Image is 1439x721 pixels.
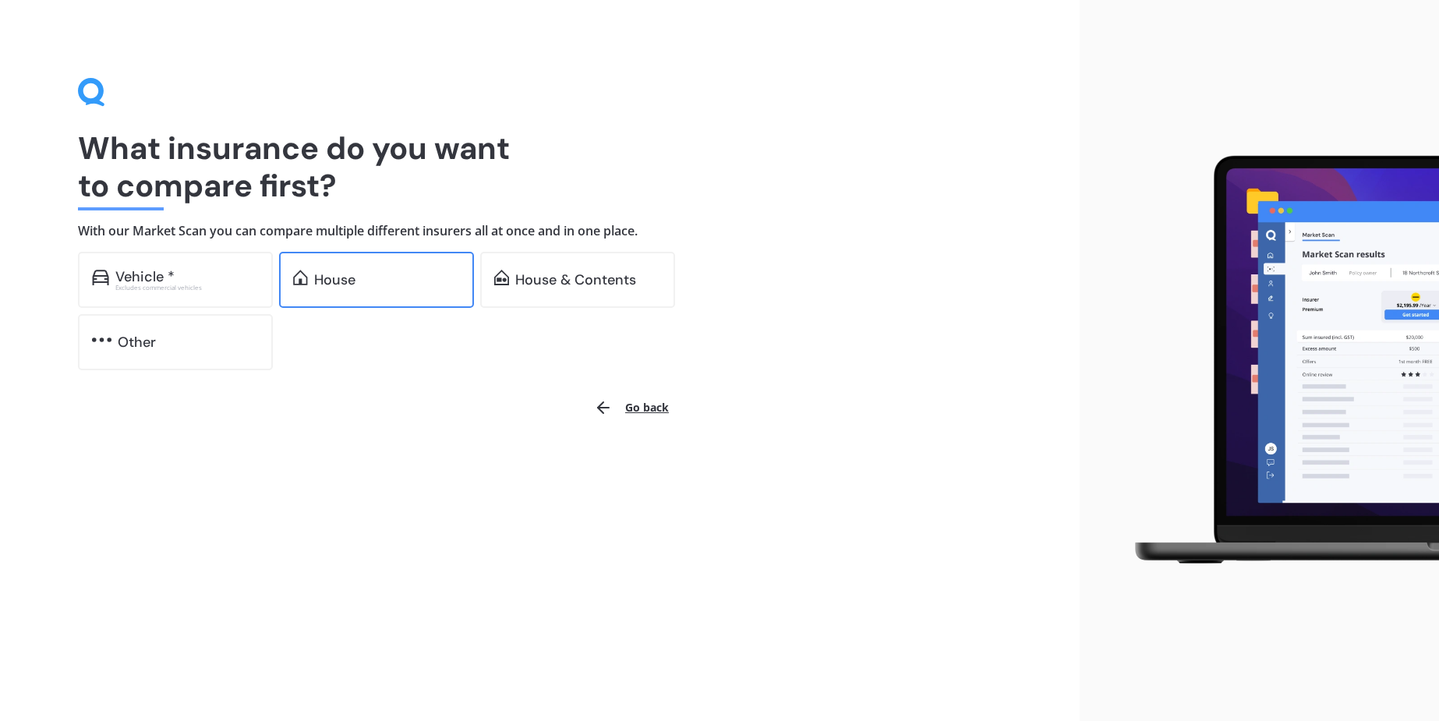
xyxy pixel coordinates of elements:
h4: With our Market Scan you can compare multiple different insurers all at once and in one place. [78,223,1002,239]
div: House & Contents [515,272,636,288]
div: Excludes commercial vehicles [115,285,259,291]
div: House [314,272,355,288]
div: Vehicle * [115,269,175,285]
img: car.f15378c7a67c060ca3f3.svg [92,270,109,285]
img: home.91c183c226a05b4dc763.svg [293,270,308,285]
button: Go back [585,389,678,426]
h1: What insurance do you want to compare first? [78,129,1002,204]
div: Other [118,334,156,350]
img: home-and-contents.b802091223b8502ef2dd.svg [494,270,509,285]
img: other.81dba5aafe580aa69f38.svg [92,332,111,348]
img: laptop.webp [1112,147,1439,575]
